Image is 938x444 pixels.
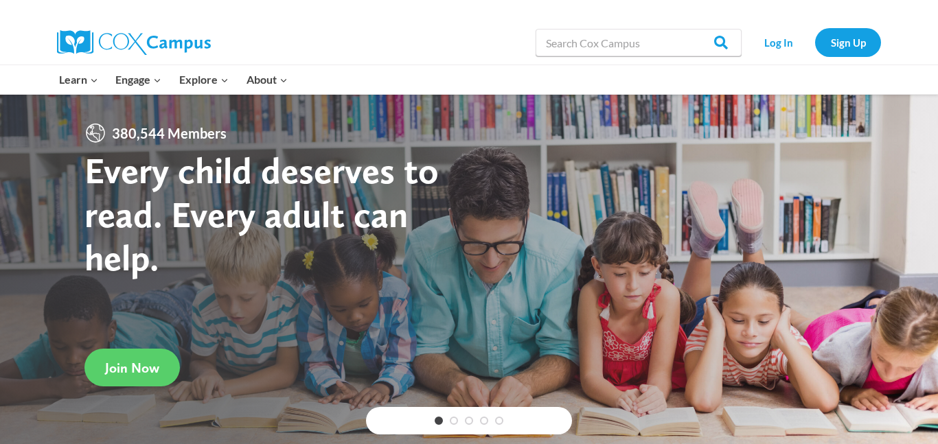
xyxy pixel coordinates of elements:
a: 1 [435,417,443,425]
input: Search Cox Campus [536,29,742,56]
span: Join Now [105,360,159,376]
a: 5 [495,417,503,425]
span: About [247,71,288,89]
img: Cox Campus [57,30,211,55]
span: 380,544 Members [106,122,232,144]
nav: Primary Navigation [50,65,296,94]
span: Explore [179,71,229,89]
a: Sign Up [815,28,881,56]
span: Learn [59,71,98,89]
a: Log In [748,28,808,56]
a: 3 [465,417,473,425]
strong: Every child deserves to read. Every adult can help. [84,148,439,279]
a: 4 [480,417,488,425]
a: Join Now [84,349,180,386]
a: 2 [450,417,458,425]
span: Engage [115,71,161,89]
nav: Secondary Navigation [748,28,881,56]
